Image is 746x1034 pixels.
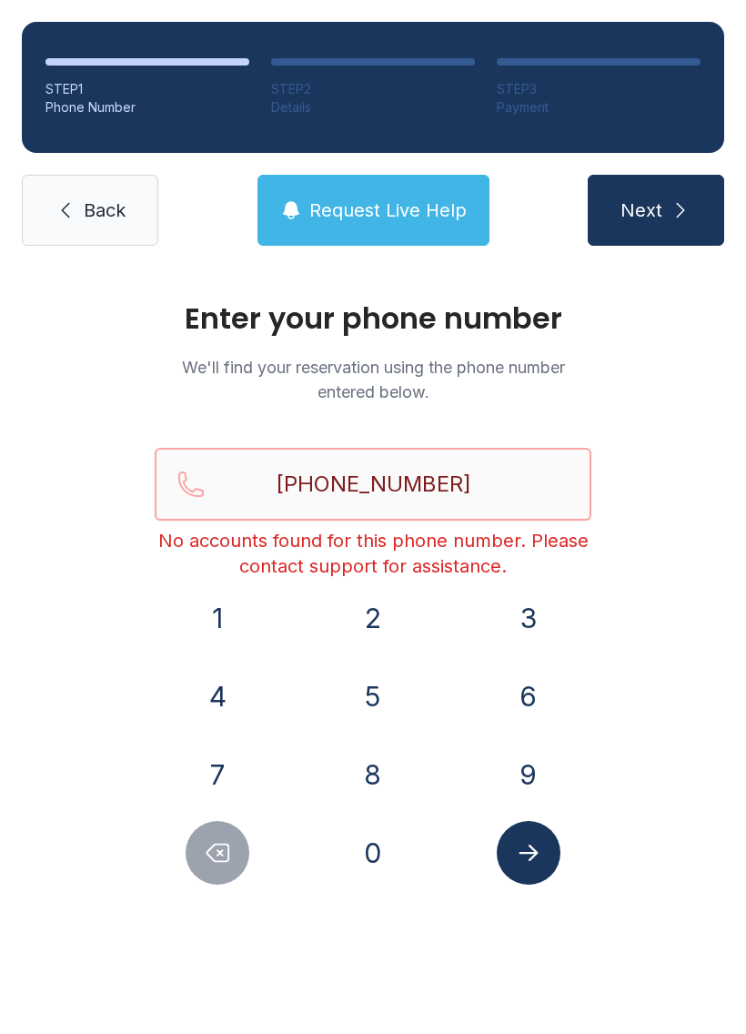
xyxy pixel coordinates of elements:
button: Delete number [186,821,249,885]
button: 5 [341,664,405,728]
button: 8 [341,743,405,806]
div: Payment [497,98,701,117]
button: 0 [341,821,405,885]
input: Reservation phone number [155,448,591,521]
button: 3 [497,586,560,650]
div: No accounts found for this phone number. Please contact support for assistance. [155,528,591,579]
button: Submit lookup form [497,821,560,885]
p: We'll find your reservation using the phone number entered below. [155,355,591,404]
button: 4 [186,664,249,728]
div: STEP 1 [45,80,249,98]
button: 9 [497,743,560,806]
div: Phone Number [45,98,249,117]
span: Next [620,198,662,223]
h1: Enter your phone number [155,304,591,333]
div: STEP 2 [271,80,475,98]
span: Request Live Help [309,198,467,223]
button: 6 [497,664,560,728]
div: STEP 3 [497,80,701,98]
button: 1 [186,586,249,650]
button: 7 [186,743,249,806]
span: Back [84,198,126,223]
div: Details [271,98,475,117]
button: 2 [341,586,405,650]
